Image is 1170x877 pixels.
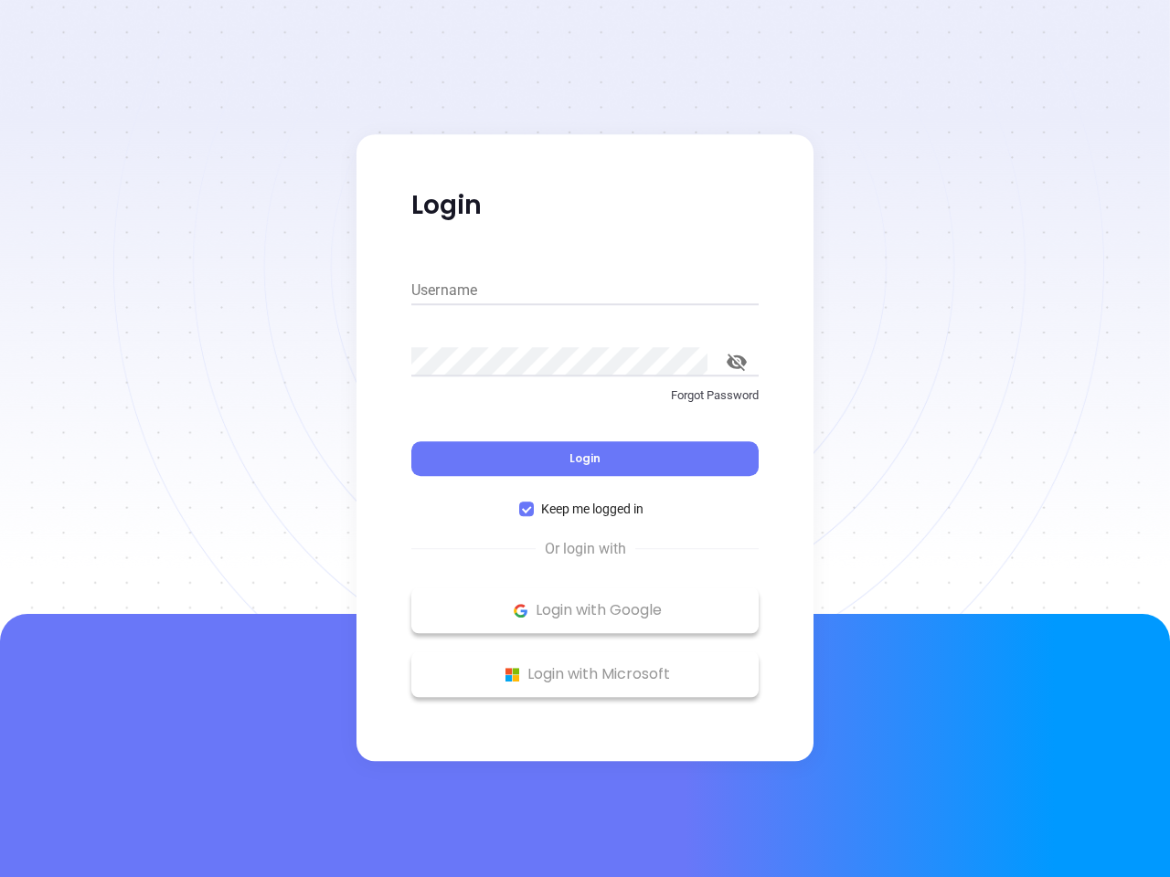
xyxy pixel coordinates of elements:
button: Login [411,441,759,476]
p: Login with Microsoft [420,660,750,688]
p: Login with Google [420,597,750,624]
p: Login [411,189,759,222]
span: Or login with [536,538,635,560]
button: Google Logo Login with Google [411,587,759,633]
button: Microsoft Logo Login with Microsoft [411,651,759,697]
img: Google Logo [509,599,532,622]
a: Forgot Password [411,386,759,419]
img: Microsoft Logo [501,663,524,686]
span: Login [569,450,601,466]
button: toggle password visibility [715,340,759,384]
p: Forgot Password [411,386,759,405]
span: Keep me logged in [534,499,651,519]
